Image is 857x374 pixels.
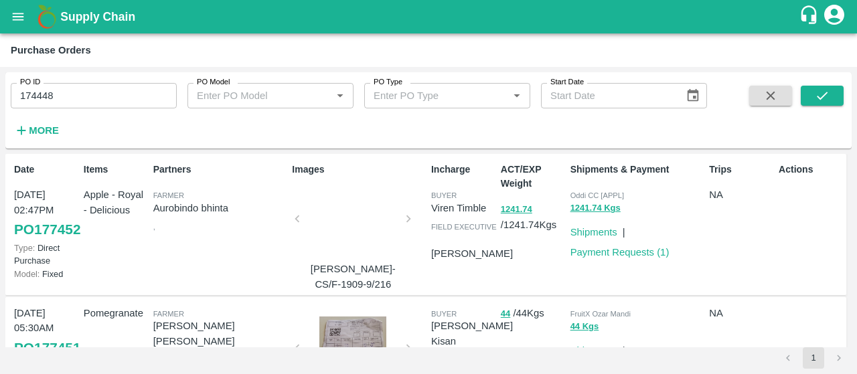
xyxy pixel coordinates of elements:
[11,119,62,142] button: More
[550,77,584,88] label: Start Date
[570,163,704,177] p: Shipments & Payment
[803,347,824,369] button: page 1
[153,163,287,177] p: Partners
[11,41,91,59] div: Purchase Orders
[60,10,135,23] b: Supply Chain
[197,77,230,88] label: PO Model
[153,223,155,231] span: ,
[14,217,80,242] a: PO177452
[14,163,78,177] p: Date
[570,247,670,258] a: Payment Requests (1)
[33,3,60,30] img: logo
[779,163,843,177] p: Actions
[368,87,487,104] input: Enter PO Type
[508,87,526,104] button: Open
[153,191,184,199] span: Farmer
[20,77,40,88] label: PO ID
[570,319,599,335] button: 44 Kgs
[153,318,287,349] p: [PERSON_NAME] [PERSON_NAME]
[29,125,59,136] strong: More
[570,191,624,199] span: Oddi CC [APPL]
[14,187,78,217] p: [DATE] 02:47PM
[570,227,617,238] a: Shipments
[303,262,403,292] p: [PERSON_NAME]-CS/F-1909-9/216
[617,219,625,240] div: |
[709,163,773,177] p: Trips
[709,306,773,320] p: NA
[14,269,40,279] span: Model:
[11,83,177,108] input: Enter PO ID
[431,191,457,199] span: buyer
[14,306,78,336] p: [DATE] 05:30AM
[3,1,33,32] button: open drawer
[709,187,773,202] p: NA
[680,83,706,108] button: Choose date
[14,243,35,253] span: Type:
[501,306,510,322] button: 44
[617,338,625,358] div: |
[84,187,148,217] p: Apple - Royal - Delicious
[14,242,78,267] p: Direct Purchase
[60,7,799,26] a: Supply Chain
[501,163,565,191] p: ACT/EXP Weight
[292,163,426,177] p: Images
[431,318,513,363] p: [PERSON_NAME] Kisan [PERSON_NAME]
[331,87,349,104] button: Open
[570,310,631,318] span: FruitX Ozar Mandi
[431,310,457,318] span: buyer
[431,163,495,177] p: Incharge
[153,201,287,215] p: Aurobindo bhinta
[570,201,621,216] button: 1241.74 Kgs
[153,310,184,318] span: Farmer
[14,336,80,360] a: PO177451
[374,77,402,88] label: PO Type
[775,347,852,369] nav: pagination navigation
[431,201,495,215] p: Viren Timble
[431,246,513,261] p: [PERSON_NAME]
[799,5,822,29] div: customer-support
[84,163,148,177] p: Items
[822,3,846,31] div: account of current user
[84,306,148,320] p: Pomegranate
[14,268,78,280] p: Fixed
[501,201,565,232] p: / 1241.74 Kgs
[501,306,565,321] p: / 44 Kgs
[541,83,675,108] input: Start Date
[570,345,617,356] a: Shipments
[431,223,497,231] span: field executive
[191,87,310,104] input: Enter PO Model
[501,202,532,217] button: 1241.74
